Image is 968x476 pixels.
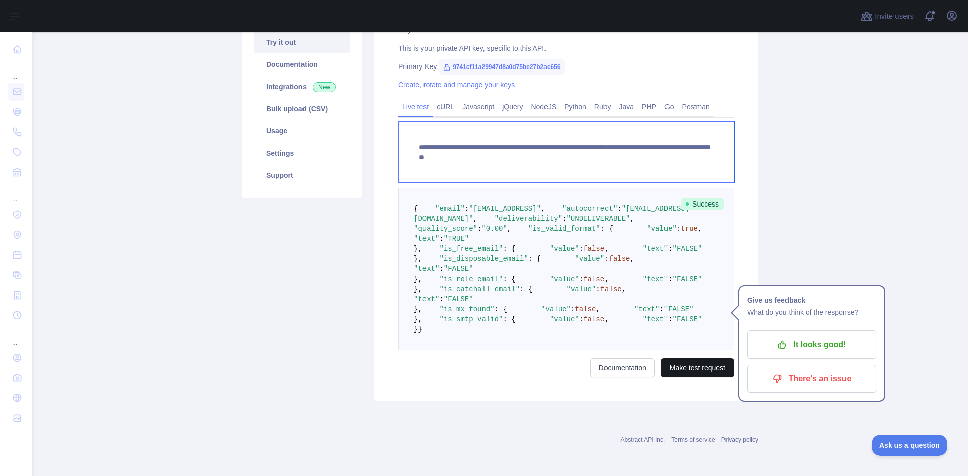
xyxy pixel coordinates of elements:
[254,164,350,186] a: Support
[604,245,609,253] span: ,
[495,215,562,223] span: "deliverability"
[458,99,498,115] a: Javascript
[630,215,634,223] span: ,
[671,436,715,443] a: Terms of service
[579,275,583,283] span: :
[647,225,677,233] span: "value"
[254,98,350,120] a: Bulk upload (CSV)
[398,99,433,115] a: Live test
[465,205,469,213] span: :
[643,245,668,253] span: "text"
[414,285,422,293] span: },
[668,315,672,323] span: :
[439,305,494,313] span: "is_mx_found"
[562,205,617,213] span: "autocorrect"
[609,255,630,263] span: false
[414,325,418,333] span: }
[615,99,638,115] a: Java
[872,435,948,456] iframe: Toggle Customer Support
[604,275,609,283] span: ,
[583,275,604,283] span: false
[596,285,600,293] span: :
[604,255,609,263] span: :
[579,245,583,253] span: :
[435,205,465,213] span: "email"
[622,285,626,293] span: ,
[254,53,350,76] a: Documentation
[254,31,350,53] a: Try it out
[398,81,515,89] a: Create, rotate and manage your keys
[498,99,527,115] a: jQuery
[398,61,734,72] div: Primary Key:
[444,235,469,243] span: "TRUE"
[575,255,604,263] span: "value"
[414,235,439,243] span: "text"
[583,315,604,323] span: false
[579,315,583,323] span: :
[550,315,579,323] span: "value"
[668,275,672,283] span: :
[664,305,694,313] span: "FALSE"
[8,60,24,81] div: ...
[254,120,350,142] a: Usage
[444,295,473,303] span: "FALSE"
[550,275,579,283] span: "value"
[527,99,560,115] a: NodeJS
[528,255,541,263] span: : {
[414,275,422,283] span: },
[634,305,659,313] span: "text"
[254,142,350,164] a: Settings
[8,183,24,203] div: ...
[439,265,443,273] span: :
[630,255,634,263] span: ,
[747,330,876,359] button: It looks good!
[439,235,443,243] span: :
[643,275,668,283] span: "text"
[567,285,596,293] span: "value"
[313,82,336,92] span: New
[473,215,477,223] span: ,
[638,99,660,115] a: PHP
[560,99,590,115] a: Python
[507,225,511,233] span: ,
[681,225,698,233] span: true
[755,336,869,353] p: It looks good!
[590,99,615,115] a: Ruby
[621,436,665,443] a: Abstract API Inc.
[503,315,515,323] span: : {
[643,315,668,323] span: "text"
[439,275,503,283] span: "is_role_email"
[875,11,914,22] span: Invite users
[495,305,507,313] span: : {
[661,358,734,377] button: Make test request
[439,245,503,253] span: "is_free_email"
[747,306,876,318] p: What do you think of the response?
[747,365,876,393] button: There's an issue
[659,305,663,313] span: :
[747,294,876,306] h1: Give us feedback
[414,245,422,253] span: },
[541,305,571,313] span: "value"
[520,285,532,293] span: : {
[660,99,678,115] a: Go
[439,255,528,263] span: "is_disposable_email"
[433,99,458,115] a: cURL
[481,225,507,233] span: "0.00"
[439,295,443,303] span: :
[414,255,422,263] span: },
[503,275,515,283] span: : {
[469,205,541,213] span: "[EMAIL_ADDRESS]"
[673,245,702,253] span: "FALSE"
[503,245,515,253] span: : {
[541,205,545,213] span: ,
[414,265,439,273] span: "text"
[673,275,702,283] span: "FALSE"
[698,225,702,233] span: ,
[678,99,714,115] a: Postman
[418,325,422,333] span: }
[254,76,350,98] a: Integrations New
[566,215,630,223] span: "UNDELIVERABLE"
[571,305,575,313] span: :
[859,8,916,24] button: Invite users
[575,305,596,313] span: false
